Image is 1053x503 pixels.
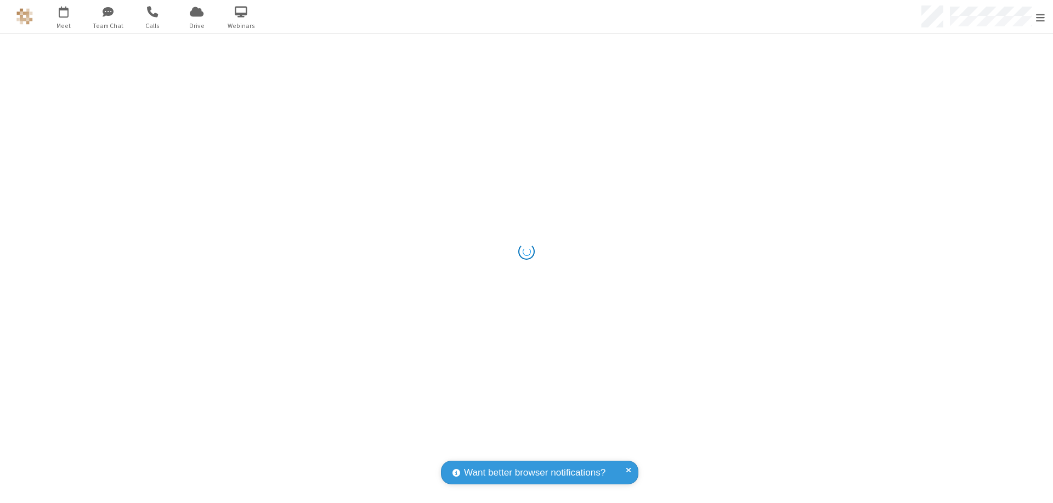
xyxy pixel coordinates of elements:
[132,21,173,31] span: Calls
[43,21,84,31] span: Meet
[464,466,605,480] span: Want better browser notifications?
[87,21,128,31] span: Team Chat
[220,21,262,31] span: Webinars
[176,21,217,31] span: Drive
[16,8,33,25] img: QA Selenium DO NOT DELETE OR CHANGE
